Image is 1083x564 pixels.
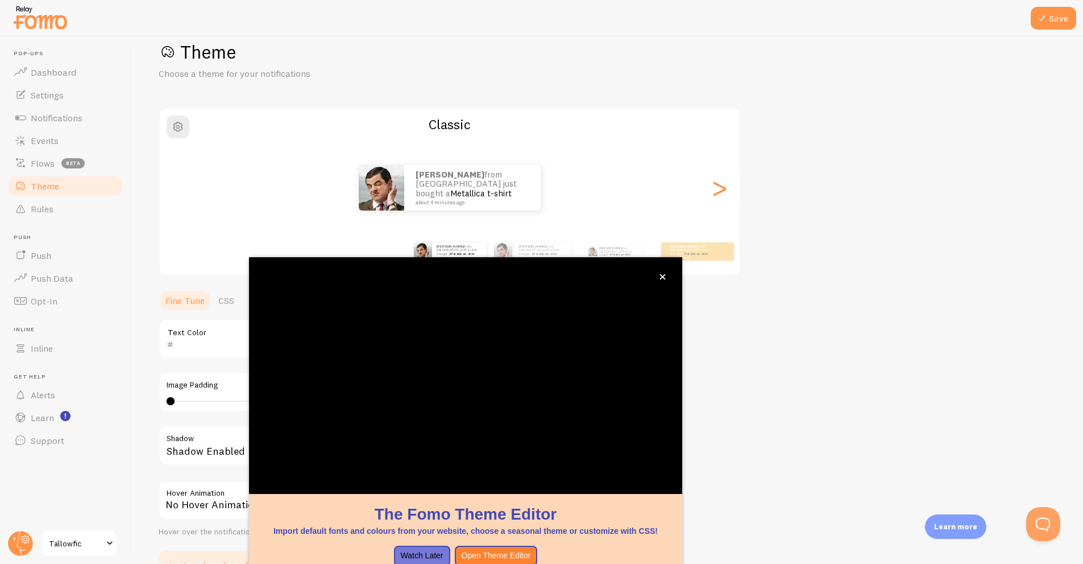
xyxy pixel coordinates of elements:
a: Theme [7,175,124,197]
span: Push [14,234,124,241]
button: close, [657,271,669,283]
a: Metallica t-shirt [450,188,512,199]
span: Rules [31,203,53,215]
div: Shadow Enabled [159,426,500,467]
a: Inline [7,337,124,360]
a: Opt-In [7,290,124,312]
span: Inline [14,326,124,334]
a: CSS [211,289,241,312]
span: Dashboard [31,67,76,78]
p: Learn more [934,521,977,532]
a: Settings [7,84,124,106]
div: Next slide [712,147,726,229]
strong: [PERSON_NAME] [437,244,464,249]
a: Metallica t-shirt [611,253,630,256]
small: about 4 minutes ago [437,256,481,258]
a: Dashboard [7,61,124,84]
span: Tallowfic [49,537,103,550]
p: from [GEOGRAPHIC_DATA] just bought a [599,245,637,258]
span: beta [61,158,85,168]
div: No Hover Animation [159,480,500,520]
strong: [PERSON_NAME] [599,246,622,250]
p: from [GEOGRAPHIC_DATA] just bought a [670,244,716,258]
a: Alerts [7,384,124,406]
span: Push [31,250,51,261]
strong: [PERSON_NAME] [670,244,698,249]
span: Theme [31,180,59,192]
p: from [GEOGRAPHIC_DATA] just bought a [416,170,529,205]
span: Alerts [31,389,55,401]
div: Learn more [925,514,986,539]
label: Image Padding [167,380,492,390]
iframe: Help Scout Beacon - Open [1026,507,1060,541]
small: about 4 minutes ago [519,256,566,258]
span: Get Help [14,373,124,381]
p: from [GEOGRAPHIC_DATA] just bought a [437,244,482,258]
a: Notifications [7,106,124,129]
span: Push Data [31,273,73,284]
a: Support [7,429,124,452]
strong: [PERSON_NAME] [519,244,546,249]
span: Inline [31,343,53,354]
small: about 4 minutes ago [670,256,715,258]
span: Settings [31,89,64,101]
img: Fomo [359,165,404,211]
p: from [GEOGRAPHIC_DATA] just bought a [519,244,567,258]
p: Choose a theme for your notifications [159,67,431,80]
span: Flows [31,158,55,169]
small: about 4 minutes ago [416,200,526,205]
a: Rules [7,197,124,220]
h1: Theme [159,40,1056,64]
span: Opt-In [31,295,57,307]
a: Fine Tune [159,289,211,312]
p: Import default fonts and colours from your website, choose a seasonal theme or customize with CSS! [263,525,669,537]
strong: [PERSON_NAME] [416,169,484,180]
a: Push Data [7,267,124,290]
a: Metallica t-shirt [684,252,708,256]
a: Events [7,129,124,152]
img: Fomo [588,247,597,256]
a: Push [7,244,124,267]
a: Metallica t-shirt [450,252,475,256]
h1: The Fomo Theme Editor [263,503,669,525]
span: Pop-ups [14,50,124,57]
a: Learn [7,406,124,429]
a: Flows beta [7,152,124,175]
span: Notifications [31,112,82,123]
img: Fomo [414,242,432,261]
span: Learn [31,412,54,423]
svg: <p>Watch New Feature Tutorials!</p> [60,411,70,421]
span: Support [31,435,64,446]
a: Metallica t-shirt [533,252,557,256]
img: Fomo [494,242,512,261]
a: Tallowfic [41,530,118,557]
div: Hover over the notification for preview [159,527,500,537]
h2: Classic [160,116,740,133]
img: fomo-relay-logo-orange.svg [12,3,69,32]
span: Events [31,135,59,146]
